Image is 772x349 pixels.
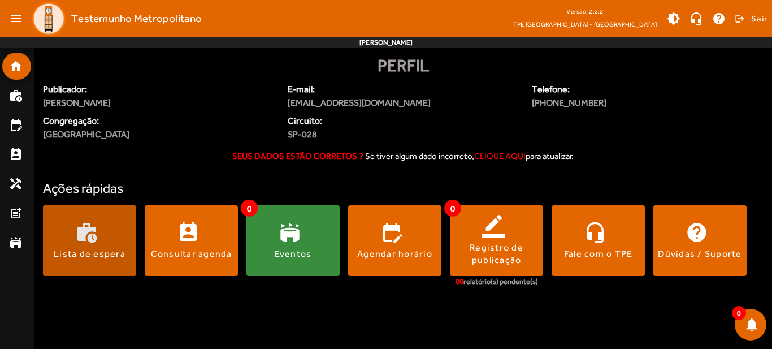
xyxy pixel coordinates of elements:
div: Dúvidas / Suporte [658,248,741,260]
div: relatório(s) pendente(s) [456,276,538,287]
span: E-mail: [288,83,519,96]
mat-icon: home [9,59,23,73]
button: Fale com o TPE [552,205,645,276]
span: [PHONE_NUMBER] [532,96,702,110]
button: Agendar horário [348,205,441,276]
span: [GEOGRAPHIC_DATA] [43,128,129,141]
mat-icon: handyman [9,177,23,191]
a: Testemunho Metropolitano [27,2,202,36]
span: Sair [751,10,767,28]
mat-icon: edit_calendar [9,118,23,132]
span: Congregação: [43,114,274,128]
button: Eventos [246,205,340,276]
mat-icon: stadium [9,236,23,249]
span: [EMAIL_ADDRESS][DOMAIN_NAME] [288,96,519,110]
span: Testemunho Metropolitano [71,10,202,28]
mat-icon: menu [5,7,27,30]
span: clique aqui [474,151,526,161]
div: Consultar agenda [151,248,232,260]
span: Se tiver algum dado incorreto, para atualizar. [365,151,574,161]
div: Lista de espera [54,248,125,260]
span: 00 [456,277,463,286]
span: Publicador: [43,83,274,96]
mat-icon: perm_contact_calendar [9,148,23,161]
span: 0 [732,306,746,320]
span: SP-028 [288,128,396,141]
span: Telefone: [532,83,702,96]
span: [PERSON_NAME] [43,96,274,110]
div: Perfil [43,53,763,78]
button: Lista de espera [43,205,136,276]
mat-icon: work_history [9,89,23,102]
button: Registro de publicação [450,205,543,276]
mat-icon: post_add [9,206,23,220]
span: TPE [GEOGRAPHIC_DATA] - [GEOGRAPHIC_DATA] [513,19,657,30]
div: Registro de publicação [450,242,543,267]
button: Dúvidas / Suporte [653,205,747,276]
img: Logo TPE [32,2,66,36]
strong: Seus dados estão corretos ? [232,151,363,161]
div: Eventos [275,248,312,260]
span: 0 [444,200,461,217]
span: 0 [241,200,258,217]
div: Fale com o TPE [564,248,633,260]
span: Circuito: [288,114,396,128]
div: Versão: 2.2.2 [513,5,657,19]
div: Agendar horário [357,248,432,260]
button: Consultar agenda [145,205,238,276]
button: Sair [733,10,767,27]
h4: Ações rápidas [43,180,763,197]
